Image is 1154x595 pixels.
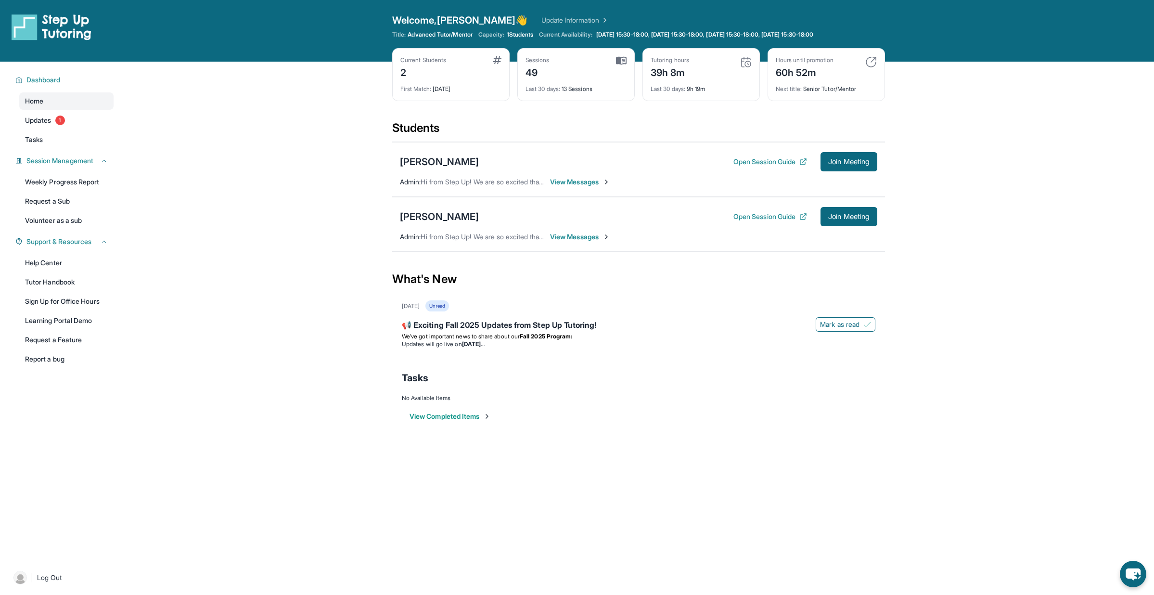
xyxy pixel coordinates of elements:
[478,31,505,39] span: Capacity:
[23,156,108,166] button: Session Management
[19,254,114,272] a: Help Center
[776,64,833,79] div: 60h 52m
[408,31,472,39] span: Advanced Tutor/Mentor
[733,157,807,167] button: Open Session Guide
[19,131,114,148] a: Tasks
[526,85,560,92] span: Last 30 days :
[776,56,833,64] div: Hours until promotion
[507,31,534,39] span: 1 Students
[400,79,501,93] div: [DATE]
[816,317,875,332] button: Mark as read
[19,112,114,129] a: Updates1
[865,56,877,68] img: card
[402,394,875,402] div: No Available Items
[392,13,528,27] span: Welcome, [PERSON_NAME] 👋
[821,207,877,226] button: Join Meeting
[1120,561,1146,587] button: chat-button
[863,321,871,328] img: Mark as read
[550,232,610,242] span: View Messages
[539,31,592,39] span: Current Availability:
[776,85,802,92] span: Next title :
[23,237,108,246] button: Support & Resources
[820,320,859,329] span: Mark as read
[493,56,501,64] img: card
[594,31,815,39] a: [DATE] 15:30-18:00, [DATE] 15:30-18:00, [DATE] 15:30-18:00, [DATE] 15:30-18:00
[425,300,449,311] div: Unread
[599,15,609,25] img: Chevron Right
[19,212,114,229] a: Volunteer as a sub
[400,85,431,92] span: First Match :
[19,293,114,310] a: Sign Up for Office Hours
[392,120,885,142] div: Students
[23,75,108,85] button: Dashboard
[400,155,479,168] div: [PERSON_NAME]
[550,177,610,187] span: View Messages
[616,56,627,65] img: card
[400,210,479,223] div: [PERSON_NAME]
[402,371,428,385] span: Tasks
[651,85,685,92] span: Last 30 days :
[392,258,885,300] div: What's New
[603,178,610,186] img: Chevron-Right
[19,312,114,329] a: Learning Portal Demo
[526,56,550,64] div: Sessions
[26,237,91,246] span: Support & Resources
[12,13,91,40] img: logo
[402,302,420,310] div: [DATE]
[400,56,446,64] div: Current Students
[19,173,114,191] a: Weekly Progress Report
[25,135,43,144] span: Tasks
[603,233,610,241] img: Chevron-Right
[26,156,93,166] span: Session Management
[520,333,572,340] strong: Fall 2025 Program:
[651,79,752,93] div: 9h 19m
[19,92,114,110] a: Home
[31,572,33,583] span: |
[828,214,870,220] span: Join Meeting
[402,319,875,333] div: 📢 Exciting Fall 2025 Updates from Step Up Tutoring!
[651,56,689,64] div: Tutoring hours
[55,116,65,125] span: 1
[733,212,807,221] button: Open Session Guide
[10,567,114,588] a: |Log Out
[651,64,689,79] div: 39h 8m
[821,152,877,171] button: Join Meeting
[25,96,43,106] span: Home
[400,233,421,241] span: Admin :
[19,193,114,210] a: Request a Sub
[541,15,609,25] a: Update Information
[402,333,520,340] span: We’ve got important news to share about our
[410,412,491,421] button: View Completed Items
[400,178,421,186] span: Admin :
[13,571,27,584] img: user-img
[776,79,877,93] div: Senior Tutor/Mentor
[37,573,62,582] span: Log Out
[26,75,61,85] span: Dashboard
[526,64,550,79] div: 49
[400,64,446,79] div: 2
[19,350,114,368] a: Report a bug
[402,340,875,348] li: Updates will go live on
[526,79,627,93] div: 13 Sessions
[19,273,114,291] a: Tutor Handbook
[740,56,752,68] img: card
[462,340,485,348] strong: [DATE]
[596,31,813,39] span: [DATE] 15:30-18:00, [DATE] 15:30-18:00, [DATE] 15:30-18:00, [DATE] 15:30-18:00
[828,159,870,165] span: Join Meeting
[392,31,406,39] span: Title:
[19,331,114,349] a: Request a Feature
[25,116,51,125] span: Updates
